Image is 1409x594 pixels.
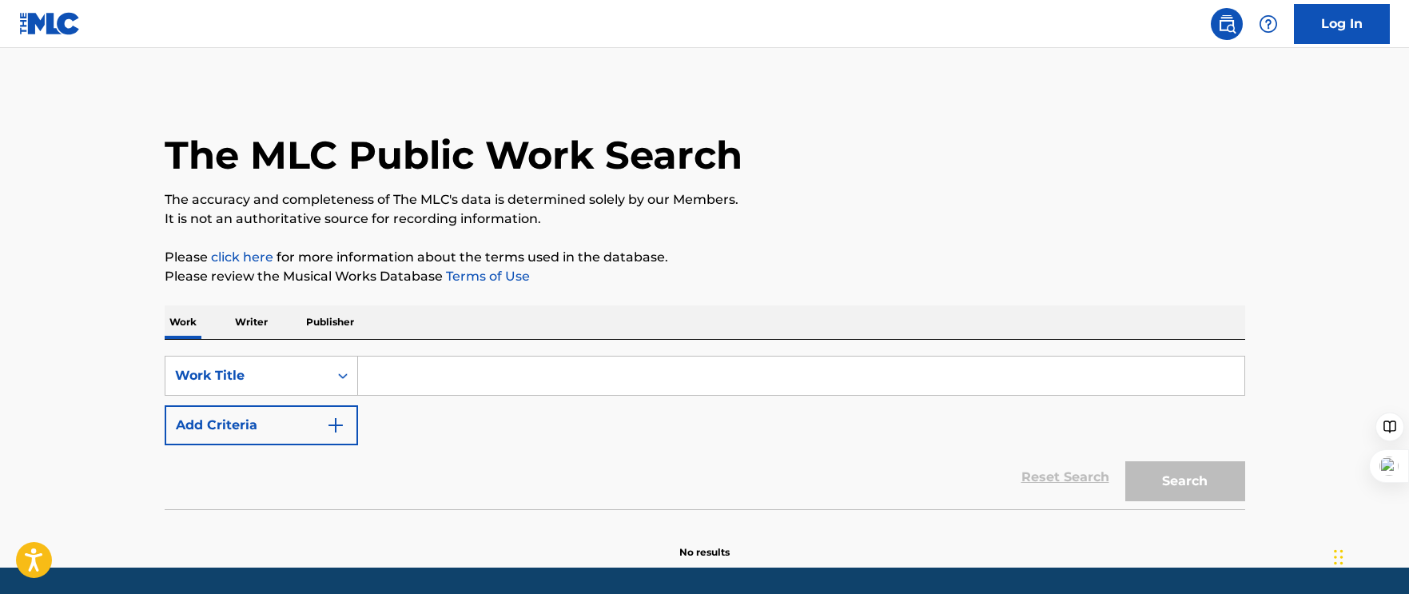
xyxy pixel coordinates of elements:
[1334,533,1343,581] div: Drag
[1294,4,1390,44] a: Log In
[1211,8,1243,40] a: Public Search
[1217,14,1236,34] img: search
[19,12,81,35] img: MLC Logo
[1259,14,1278,34] img: help
[211,249,273,265] a: click here
[165,248,1245,267] p: Please for more information about the terms used in the database.
[165,209,1245,229] p: It is not an authoritative source for recording information.
[165,356,1245,509] form: Search Form
[301,305,359,339] p: Publisher
[443,269,530,284] a: Terms of Use
[679,526,730,560] p: No results
[1252,8,1284,40] div: Help
[165,267,1245,286] p: Please review the Musical Works Database
[175,366,319,385] div: Work Title
[230,305,273,339] p: Writer
[165,405,358,445] button: Add Criteria
[326,416,345,435] img: 9d2ae6d4665cec9f34b9.svg
[165,305,201,339] p: Work
[165,131,742,179] h1: The MLC Public Work Search
[165,190,1245,209] p: The accuracy and completeness of The MLC's data is determined solely by our Members.
[1329,517,1409,594] iframe: Chat Widget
